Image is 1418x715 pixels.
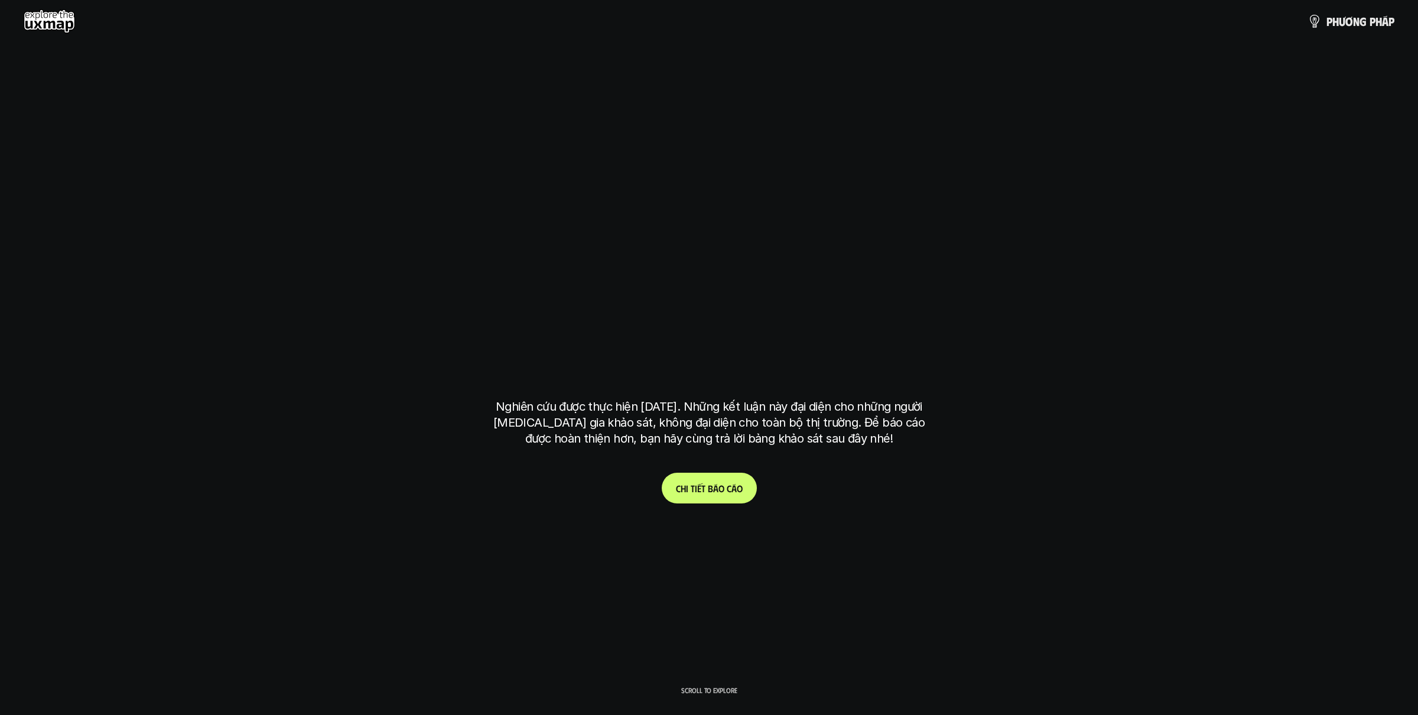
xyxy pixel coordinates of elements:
span: g [1360,15,1367,28]
span: ơ [1345,15,1353,28]
span: á [713,483,718,494]
h1: phạm vi công việc của [493,244,925,294]
h1: tại [GEOGRAPHIC_DATA] [499,337,920,387]
span: p [1326,15,1332,28]
span: á [731,483,737,494]
a: Chitiếtbáocáo [662,473,757,503]
span: o [737,483,743,494]
span: o [718,483,724,494]
span: b [708,483,713,494]
span: h [681,483,686,494]
h6: Kết quả nghiên cứu [668,215,758,229]
span: á [1382,15,1388,28]
span: C [676,483,681,494]
span: n [1353,15,1360,28]
span: t [701,483,705,494]
span: i [695,483,697,494]
span: h [1332,15,1339,28]
span: t [691,483,695,494]
p: Nghiên cứu được thực hiện [DATE]. Những kết luận này đại diện cho những người [MEDICAL_DATA] gia ... [487,399,931,447]
span: c [727,483,731,494]
span: p [1370,15,1375,28]
span: i [686,483,688,494]
span: ế [697,483,701,494]
span: ư [1339,15,1345,28]
a: phươngpháp [1308,9,1394,33]
span: p [1388,15,1394,28]
p: Scroll to explore [681,686,737,694]
span: h [1375,15,1382,28]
